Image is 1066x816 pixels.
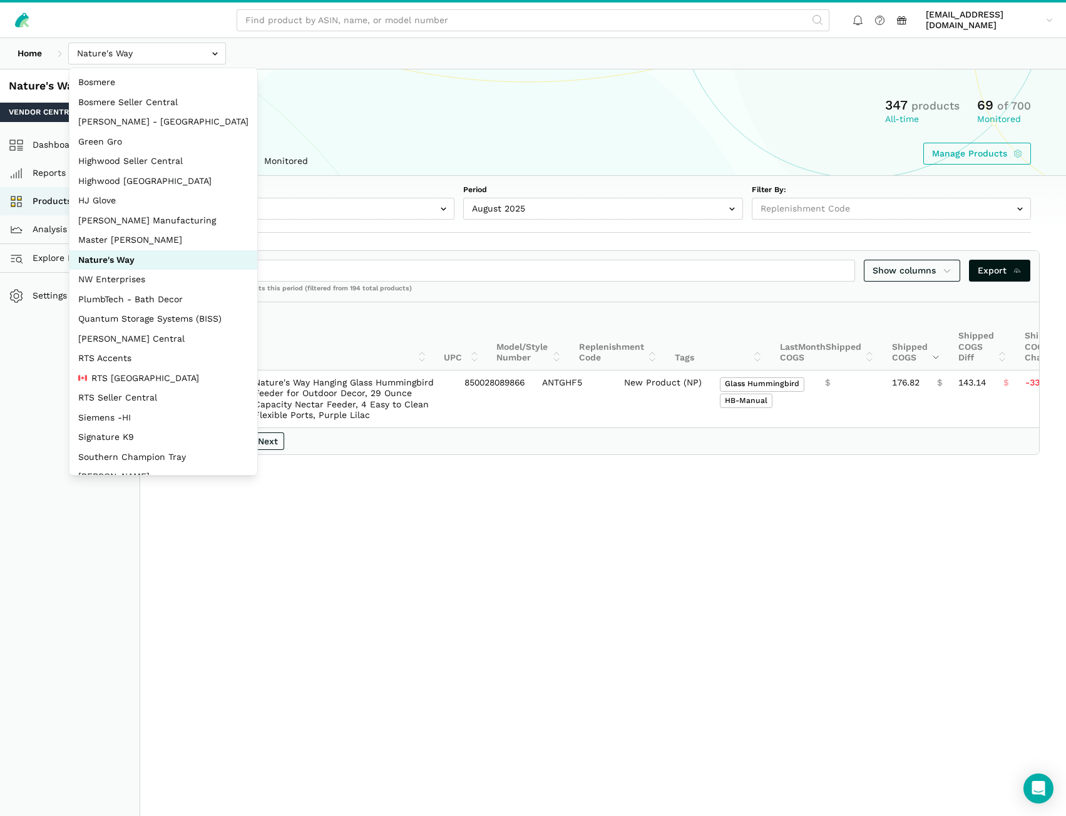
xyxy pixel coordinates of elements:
label: Period [463,185,742,196]
span: -33.68 [1025,377,1052,389]
span: $ [937,377,942,389]
a: Show columns [864,260,960,282]
span: [EMAIL_ADDRESS][DOMAIN_NAME] [926,9,1042,31]
button: PlumbTech - Bath Decor [69,290,257,310]
th: Shipped COGS Diff: activate to sort column ascending [950,302,1016,370]
td: Nature's Way Hanging Glass Hummingbird Feeder for Outdoor Decor, 29 Ounce Capacity Nectar Feeder,... [245,370,456,427]
button: Siemens -HI [69,408,257,428]
button: Highwood Seller Central [69,151,257,171]
input: Replenishment Code [752,198,1031,220]
button: [PERSON_NAME] Manufacturing [69,211,257,231]
input: Monthly [175,198,454,220]
button: [PERSON_NAME] Central [69,329,257,349]
label: Filter By: [752,185,1031,196]
a: Next [251,432,284,450]
div: Nature's Way [9,78,131,94]
button: Signature K9 [69,427,257,447]
button: Bosmere Seller Central [69,93,257,113]
a: Home [9,43,51,64]
td: New Product (NP) [615,370,711,427]
button: RTS [GEOGRAPHIC_DATA] [69,369,257,389]
span: products [911,99,960,112]
button: Bosmere [69,73,257,93]
button: Nature's Way [69,250,257,270]
input: Find product by ASIN, name, or model number [237,9,829,31]
button: Southern Champion Tray [69,447,257,467]
span: HB-Manual [720,394,772,408]
div: Open Intercom Messenger [1023,773,1053,803]
th: Shipped COGS: activate to sort column ascending [883,302,950,370]
span: Explore Data [13,251,88,266]
div: Monitored [977,114,1031,125]
span: Month [798,342,826,352]
input: Search products... [176,260,855,282]
a: Monitored [255,147,317,176]
span: $ [1003,377,1008,389]
button: NW Enterprises [69,270,257,290]
button: HJ Glove [69,191,257,211]
span: Glass Hummingbird [720,377,804,392]
td: 850028089866 [456,370,533,427]
span: 143.14 [958,377,986,389]
td: ANTGHF5 [533,370,615,427]
button: Quantum Storage Systems (BISS) [69,309,257,329]
span: 69 [977,97,993,113]
span: $ [825,377,830,389]
button: Highwood [GEOGRAPHIC_DATA] [69,171,257,191]
th: Model/Style Number: activate to sort column ascending [488,302,570,370]
span: Show columns [873,264,951,277]
span: of 700 [997,99,1031,112]
input: Nature's Way [68,43,226,64]
th: Replenishment Code: activate to sort column ascending [570,302,666,370]
span: Vendor Central [9,107,78,118]
th: UPC: activate to sort column ascending [435,302,488,370]
span: 176.82 [892,377,920,389]
button: RTS Accents [69,349,257,369]
button: [PERSON_NAME] [69,467,257,487]
a: Export [969,260,1031,282]
span: Export [978,264,1022,277]
input: August 2025 [463,198,742,220]
button: RTS Seller Central [69,388,257,408]
button: Green Gro [69,132,257,152]
th: Name: activate to sort column ascending [225,302,435,370]
label: Range [175,185,454,196]
div: Showing 1 to 1 of 1 products this period (filtered from 194 total products) [167,284,1039,302]
th: Tags: activate to sort column ascending [666,302,771,370]
a: Manage Products [923,143,1032,165]
button: Master [PERSON_NAME] [69,230,257,250]
span: 347 [885,97,908,113]
div: All-time [885,114,960,125]
button: [PERSON_NAME] - [GEOGRAPHIC_DATA] [69,112,257,132]
a: [EMAIL_ADDRESS][DOMAIN_NAME] [921,7,1057,33]
th: Last Shipped COGS: activate to sort column ascending [771,302,883,370]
